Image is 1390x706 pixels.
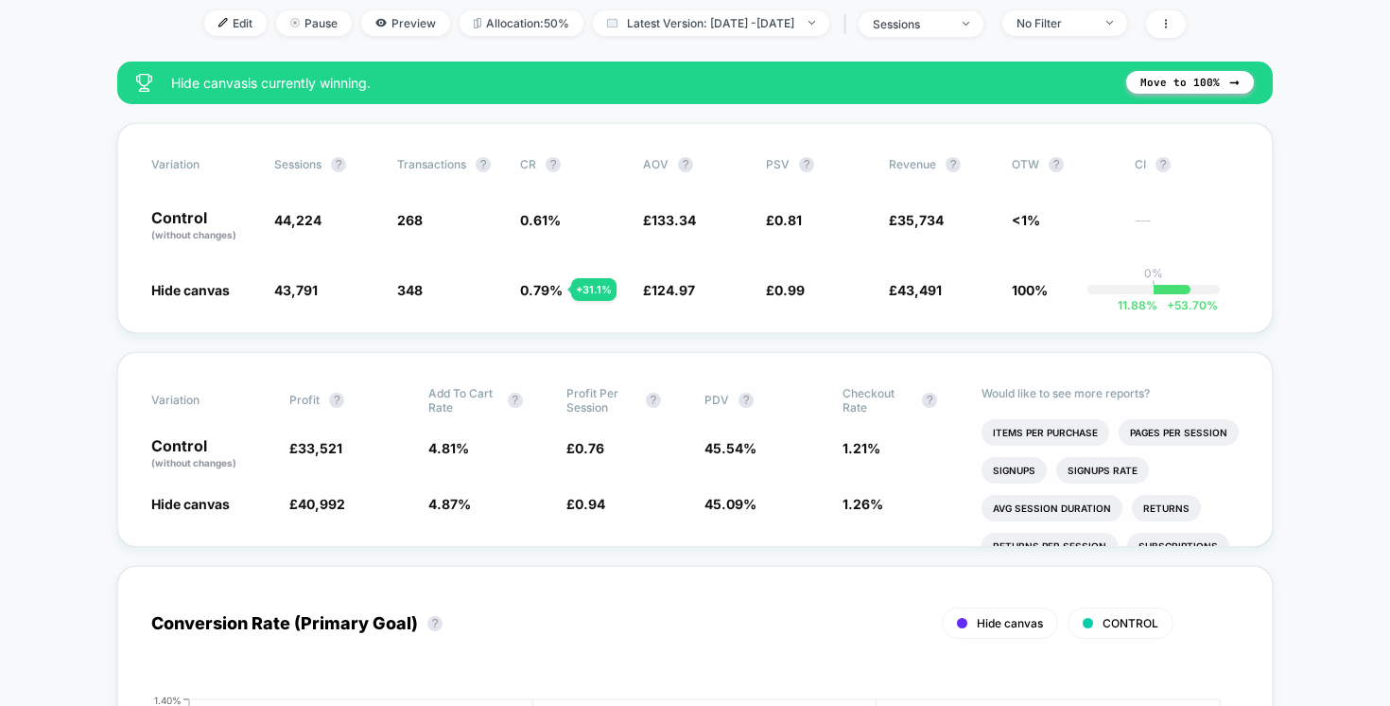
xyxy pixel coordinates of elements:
[474,18,481,28] img: rebalance
[151,496,230,512] span: Hide canvas
[652,212,696,228] span: 133.34
[922,393,937,408] button: ?
[1106,21,1113,25] img: end
[643,282,695,298] span: £
[593,10,829,36] span: Latest Version: [DATE] - [DATE]
[843,386,912,415] span: Checkout Rate
[476,157,491,172] button: ?
[1012,157,1116,172] span: OTW
[427,616,443,631] button: ?
[982,386,1240,400] p: Would like to see more reports?
[520,212,561,228] span: 0.61 %
[977,616,1043,630] span: Hide canvas
[1103,616,1158,630] span: CONTROL
[151,210,255,242] p: Control
[274,212,321,228] span: 44,224
[575,496,605,512] span: 0.94
[839,10,859,38] span: |
[171,75,1107,91] span: Hide canvas is currently winning.
[566,386,636,415] span: Profit Per Session
[331,157,346,172] button: ?
[329,393,344,408] button: ?
[289,496,345,512] span: £
[766,157,790,171] span: PSV
[843,440,880,456] span: 1.21 %
[520,157,536,171] span: CR
[646,393,661,408] button: ?
[963,22,969,26] img: end
[982,457,1047,484] li: Signups
[1155,157,1171,172] button: ?
[1167,298,1174,312] span: +
[774,212,802,228] span: 0.81
[897,212,944,228] span: 35,734
[520,282,563,298] span: 0.79 %
[276,10,352,36] span: Pause
[1012,212,1040,228] span: <1%
[607,18,617,27] img: calendar
[566,496,605,512] span: £
[766,282,805,298] span: £
[1012,282,1048,298] span: 100%
[1152,280,1155,294] p: |
[766,212,802,228] span: £
[151,457,236,468] span: (without changes)
[204,10,267,36] span: Edit
[982,495,1122,521] li: Avg Session Duration
[575,440,604,456] span: 0.76
[738,393,754,408] button: ?
[946,157,961,172] button: ?
[397,157,466,171] span: Transactions
[460,10,583,36] span: Allocation: 50%
[1135,215,1239,242] span: ---
[1126,71,1254,94] button: Move to 100%
[799,157,814,172] button: ?
[1056,457,1149,484] li: Signups Rate
[298,496,345,512] span: 40,992
[808,21,815,25] img: end
[897,282,942,298] span: 43,491
[154,694,182,705] tspan: 1.40%
[571,278,617,301] div: + 31.1 %
[151,386,255,415] span: Variation
[1049,157,1064,172] button: ?
[1157,298,1218,312] span: 53.70 %
[873,17,948,31] div: sessions
[298,440,342,456] span: 33,521
[889,212,944,228] span: £
[397,282,423,298] span: 348
[428,496,471,512] span: 4.87 %
[546,157,561,172] button: ?
[290,18,300,27] img: end
[1132,495,1201,521] li: Returns
[151,157,255,172] span: Variation
[566,440,604,456] span: £
[982,419,1109,446] li: Items Per Purchase
[1127,533,1229,559] li: Subscriptions
[289,393,320,407] span: Profit
[274,157,321,171] span: Sessions
[218,18,228,27] img: edit
[982,533,1118,559] li: Returns Per Session
[151,282,230,298] span: Hide canvas
[704,440,756,456] span: 45.54 %
[361,10,450,36] span: Preview
[274,282,318,298] span: 43,791
[774,282,805,298] span: 0.99
[1118,298,1157,312] span: 11.88 %
[508,393,523,408] button: ?
[652,282,695,298] span: 124.97
[428,386,498,415] span: Add To Cart Rate
[397,212,423,228] span: 268
[678,157,693,172] button: ?
[1016,16,1092,30] div: No Filter
[889,282,942,298] span: £
[1135,157,1239,172] span: CI
[151,229,236,240] span: (without changes)
[136,74,152,92] img: success_star
[289,440,342,456] span: £
[428,440,469,456] span: 4.81 %
[151,438,270,470] p: Control
[704,393,729,407] span: PDV
[643,212,696,228] span: £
